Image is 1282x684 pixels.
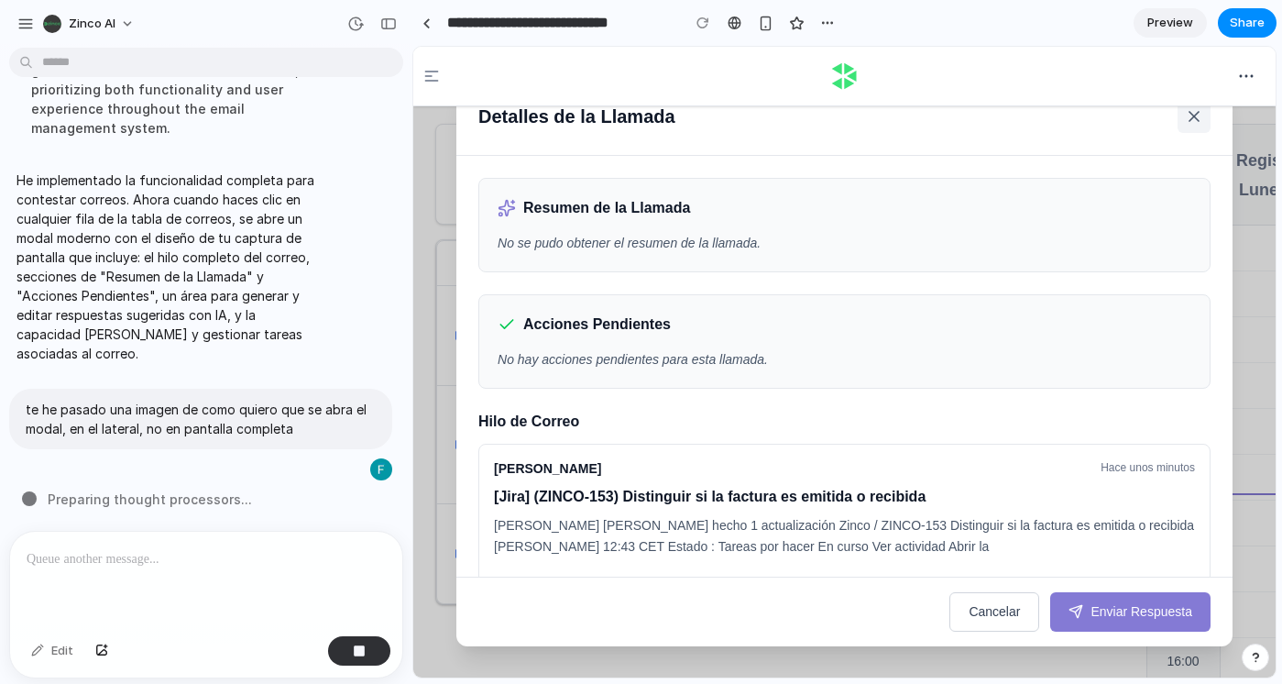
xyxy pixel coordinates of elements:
span: [PERSON_NAME] [81,413,188,432]
span: Preview [1147,14,1193,32]
p: [PERSON_NAME] [PERSON_NAME] hecho 1 actualización Zinco / ZINCO-153 Distinguir si la factura es e... [81,469,782,510]
h3: Acciones Pendientes [110,267,257,289]
h3: Resumen de la Llamada [110,150,277,172]
button: Share [1218,8,1277,38]
div: [Jira] (ZINCO-153) Distinguir si la factura es emitida o recibida [81,439,782,461]
span: Hace unos minutos [687,413,782,432]
p: He implementado la funcionalidad completa para contestar correos. Ahora cuando haces clic en cual... [16,171,323,363]
button: Zinco AI [36,9,144,39]
span: Preparing thought processors ... [48,490,252,509]
button: Enviar Respuesta [637,546,797,585]
img: Logo [416,13,446,47]
p: No se pudo obtener el resumen de la llamada. [84,187,778,206]
button: Cancelar [536,546,626,585]
p: No hay acciones pendientes para esta llamada. [84,303,778,323]
p: te he pasado una imagen de como quiero que se abra el modal, en el lateral, no en pantalla completa [26,400,376,438]
span: Share [1230,14,1265,32]
h2: Detalles de la Llamada [65,56,262,83]
h3: Hilo de Correo [65,364,797,386]
a: Preview [1134,8,1207,38]
span: Zinco AI [69,15,115,33]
